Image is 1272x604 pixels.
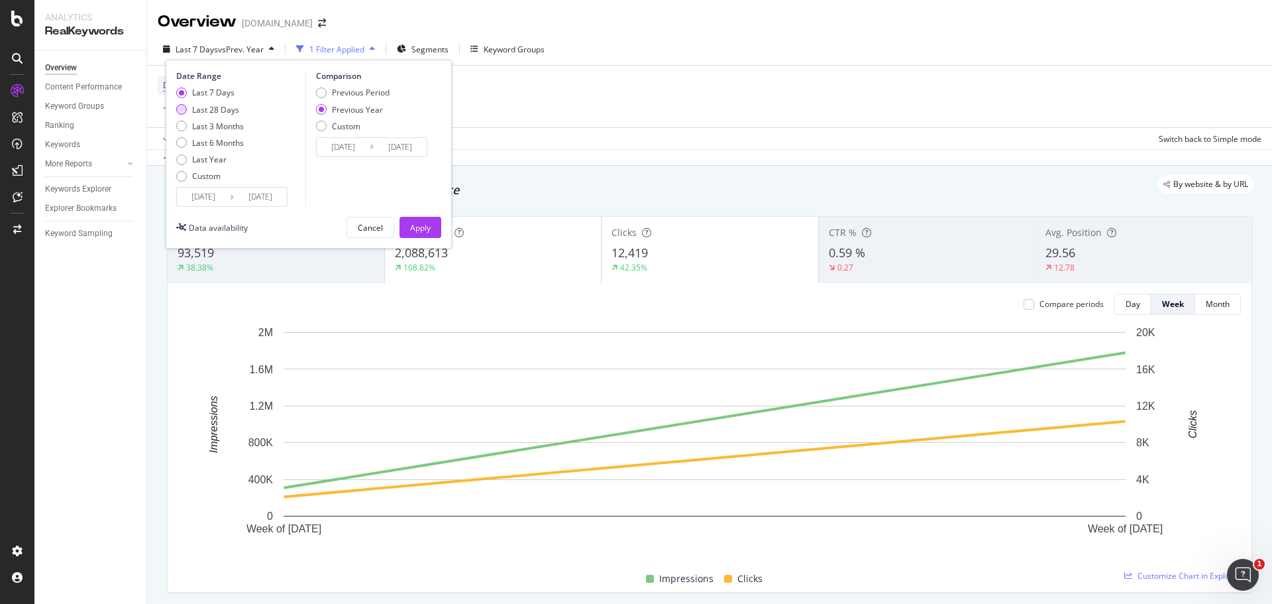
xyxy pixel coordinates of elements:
a: Keyword Groups [45,99,137,113]
div: 1 Filter Applied [309,44,364,55]
span: Impressions [659,571,714,587]
button: Segments [392,38,454,60]
button: Month [1195,294,1241,315]
a: Customize Chart in Explorer [1124,570,1241,581]
div: Comparison [316,70,431,82]
div: Week [1162,298,1184,310]
button: Add Filter [158,101,211,117]
button: Day [1114,294,1151,315]
div: RealKeywords [45,24,136,39]
div: Overview [158,11,237,33]
div: Compare periods [1039,298,1104,310]
button: Apply [399,217,441,238]
div: Previous Period [332,87,390,98]
div: Previous Period [316,87,390,98]
div: Custom [332,121,360,132]
a: Keywords [45,138,137,152]
div: Custom [192,170,221,182]
div: Keywords [45,138,80,152]
div: Content Performance [45,80,122,94]
button: Cancel [346,217,394,238]
div: Overview [45,61,77,75]
button: Switch back to Simple mode [1153,128,1261,149]
text: 0 [1136,511,1142,522]
span: CTR % [829,226,857,239]
text: 2M [258,327,273,338]
span: Clicks [737,571,763,587]
text: 1.2M [249,400,273,412]
div: Previous Year [332,104,383,115]
div: [DOMAIN_NAME] [242,17,313,30]
div: Data availability [189,222,248,233]
div: Last 7 Days [192,87,235,98]
div: Explorer Bookmarks [45,202,117,215]
span: 12,419 [611,245,648,261]
a: More Reports [45,157,124,171]
a: Content Performance [45,80,137,94]
svg: A chart. [178,326,1231,556]
input: Start Date [317,138,370,156]
span: Avg. Position [1045,226,1102,239]
div: More Reports [45,157,92,171]
a: Explorer Bookmarks [45,202,137,215]
div: Day [1126,298,1140,310]
span: Last 7 Days [176,44,218,55]
span: By website & by URL [1173,180,1248,188]
text: 12K [1136,400,1155,412]
div: Month [1206,298,1230,310]
text: 1.6M [249,363,273,375]
span: Segments [411,44,449,55]
text: 0 [267,511,273,522]
text: Week of [DATE] [246,523,321,534]
text: 8K [1136,437,1149,448]
input: Start Date [177,188,230,206]
a: Overview [45,61,137,75]
div: Apply [410,222,431,233]
span: Device [163,80,188,91]
text: 16K [1136,363,1155,375]
div: arrow-right-arrow-left [318,19,326,28]
span: Clicks [611,226,637,239]
text: 400K [248,474,274,485]
span: vs Prev. Year [218,44,264,55]
a: Keyword Sampling [45,227,137,241]
span: Customize Chart in Explorer [1138,570,1241,581]
div: Cancel [358,222,383,233]
div: Keyword Groups [45,99,104,113]
input: End Date [374,138,427,156]
span: 1 [1254,559,1265,570]
a: Keywords Explorer [45,182,137,196]
button: Week [1151,294,1195,315]
div: Keyword Groups [484,44,545,55]
div: 12.78 [1054,262,1075,273]
div: 42.35% [620,262,647,273]
div: 38.38% [186,262,213,273]
div: Last 3 Months [176,121,244,132]
div: legacy label [1158,175,1253,194]
div: Last 6 Months [176,137,244,149]
div: Previous Year [316,104,390,115]
div: Custom [316,121,390,132]
div: Last 7 Days [176,87,244,98]
div: Keyword Sampling [45,227,113,241]
text: 800K [248,437,274,448]
button: Keyword Groups [465,38,550,60]
span: 0.59 % [829,245,865,261]
text: Clicks [1187,410,1198,439]
iframe: Intercom live chat [1227,559,1259,591]
div: 108.82% [403,262,435,273]
div: 0.27 [837,262,853,273]
span: 2,088,613 [395,245,448,261]
text: Week of [DATE] [1088,523,1163,534]
div: Last 28 Days [176,104,244,115]
div: Keywords Explorer [45,182,111,196]
div: Last Year [176,154,244,165]
text: Impressions [208,396,219,453]
div: Custom [176,170,244,182]
div: Last 3 Months [192,121,244,132]
div: Analytics [45,11,136,24]
span: 93,519 [178,245,214,261]
span: 29.56 [1045,245,1075,261]
button: 1 Filter Applied [291,38,380,60]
